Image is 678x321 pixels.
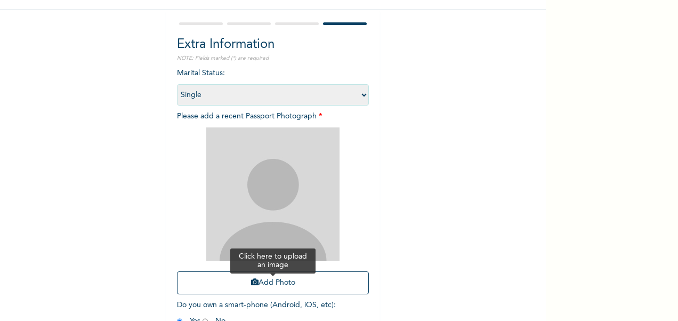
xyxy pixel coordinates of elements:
[177,54,369,62] p: NOTE: Fields marked (*) are required
[206,127,340,261] img: Crop
[177,69,369,99] span: Marital Status :
[177,271,369,294] button: Add Photo
[177,35,369,54] h2: Extra Information
[177,113,369,300] span: Please add a recent Passport Photograph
